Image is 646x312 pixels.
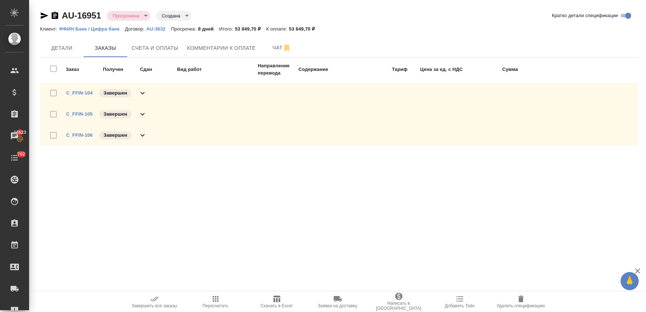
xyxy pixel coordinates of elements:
[40,104,638,125] div: C_FFIN-105Завершен
[266,26,289,32] p: К оплате:
[65,62,102,77] td: Заказ
[40,11,49,20] button: Скопировать ссылку для ЯМессенджера
[40,26,59,32] p: Клиент:
[40,83,638,104] div: C_FFIN-104Завершен
[156,11,191,21] div: Просрочена
[88,44,123,53] span: Заказы
[125,26,147,32] p: Договор:
[623,273,636,289] span: 🙏
[111,13,141,19] button: Просрочена
[282,44,291,52] svg: Отписаться
[464,62,518,77] td: Сумма
[66,132,93,138] a: C_FFIN-106
[2,149,27,167] a: 702
[66,90,93,96] a: C_FFIN-104
[13,151,29,158] span: 702
[257,62,297,77] td: Направление перевода
[2,127,27,145] a: 16623
[51,11,59,20] button: Скопировать ссылку
[146,26,171,32] p: AU-3632
[160,13,182,19] button: Создана
[187,44,256,53] span: Комментарии к оплате
[171,26,198,32] p: Просрочка:
[409,62,463,77] td: Цена за ед. с НДС
[219,26,235,32] p: Итого:
[177,62,257,77] td: Вид работ
[621,272,639,290] button: 🙏
[264,43,299,52] span: Чат
[289,26,320,32] p: 53 849,70 ₽
[104,132,127,139] p: Завершен
[9,129,31,136] span: 16623
[146,25,171,32] a: AU-3632
[198,26,219,32] p: 8 дней
[357,62,408,77] td: Тариф
[235,26,266,32] p: 53 849,70 ₽
[104,89,127,97] p: Завершен
[298,62,356,77] td: Содержание
[62,11,101,20] a: AU-16951
[132,44,178,53] span: Счета и оплаты
[140,62,176,77] td: Сдан
[107,11,150,21] div: Просрочена
[59,25,125,32] a: ФФИН Банк / Цифра банк
[40,125,638,146] div: C_FFIN-106Завершен
[552,12,618,19] span: Кратко детали спецификации
[59,26,125,32] p: ФФИН Банк / Цифра банк
[103,62,139,77] td: Получен
[104,111,127,118] p: Завершен
[44,44,79,53] span: Детали
[66,111,93,117] a: C_FFIN-105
